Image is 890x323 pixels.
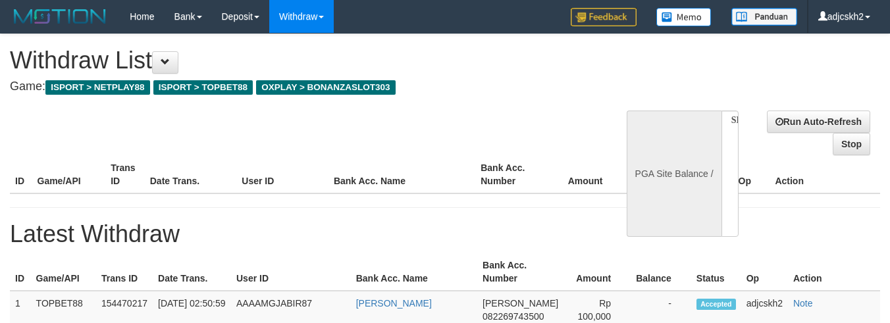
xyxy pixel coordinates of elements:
span: OXPLAY > BONANZASLOT303 [256,80,396,95]
a: Stop [833,133,870,155]
th: Balance [631,253,691,291]
div: PGA Site Balance / [627,111,721,237]
th: Action [788,253,880,291]
th: Op [741,253,788,291]
th: ID [10,156,32,193]
h4: Game: [10,80,580,93]
a: [PERSON_NAME] [356,298,432,309]
th: Bank Acc. Name [328,156,475,193]
a: Run Auto-Refresh [767,111,870,133]
span: ISPORT > TOPBET88 [153,80,253,95]
span: ISPORT > NETPLAY88 [45,80,150,95]
th: Trans ID [105,156,145,193]
th: Date Trans. [153,253,231,291]
img: Feedback.jpg [571,8,637,26]
th: User ID [231,253,351,291]
th: ID [10,253,31,291]
th: Bank Acc. Number [477,253,565,291]
th: Op [733,156,770,193]
th: Trans ID [96,253,153,291]
th: Bank Acc. Name [351,253,477,291]
span: Accepted [696,299,736,310]
span: 082269743500 [483,311,544,322]
th: Action [770,156,880,193]
th: User ID [236,156,328,193]
th: Balance [623,156,690,193]
th: Date Trans. [145,156,237,193]
a: Note [793,298,813,309]
th: Status [691,253,741,291]
th: Amount [549,156,623,193]
th: Game/API [32,156,106,193]
th: Bank Acc. Number [475,156,549,193]
img: MOTION_logo.png [10,7,110,26]
h1: Latest Withdraw [10,221,880,247]
h1: Withdraw List [10,47,580,74]
span: [PERSON_NAME] [483,298,558,309]
th: Amount [565,253,631,291]
th: Game/API [31,253,96,291]
img: panduan.png [731,8,797,26]
img: Button%20Memo.svg [656,8,712,26]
